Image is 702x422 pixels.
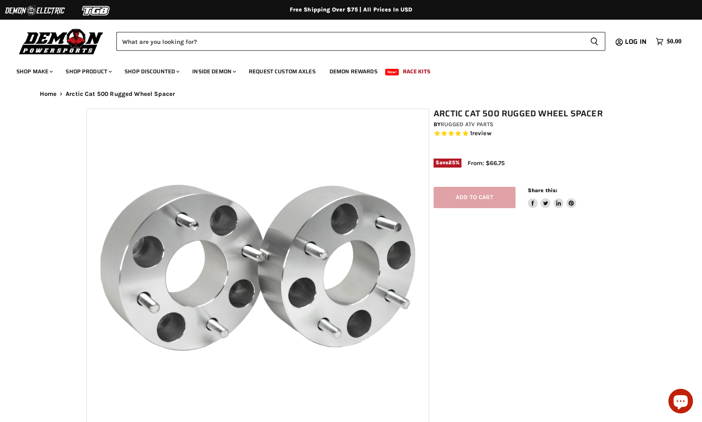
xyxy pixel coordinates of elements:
h1: Arctic Cat 500 Rugged Wheel Spacer [434,109,620,119]
span: From: $66.75 [468,159,505,167]
inbox-online-store-chat: Shopify online store chat [666,389,695,415]
button: Search [584,32,605,51]
a: Race Kits [397,63,436,80]
aside: Share this: [528,187,577,209]
span: $0.00 [667,38,682,45]
img: TGB Logo 2 [66,3,127,18]
a: Request Custom Axles [243,63,322,80]
span: Arctic Cat 500 Rugged Wheel Spacer [66,91,175,98]
img: Demon Electric Logo 2 [4,3,66,18]
a: Rugged ATV Parts [441,121,493,128]
img: Demon Powersports [16,27,106,56]
ul: Main menu [10,60,679,80]
span: Log in [625,36,647,47]
a: Shop Make [10,63,58,80]
div: Free Shipping Over $75 | All Prices In USD [23,6,679,14]
span: Rated 5.0 out of 5 stars 1 reviews [434,129,620,138]
span: review [472,129,491,137]
a: $0.00 [652,36,686,48]
span: Save % [434,159,461,168]
span: New! [385,69,399,75]
a: Home [40,91,57,98]
div: by [434,120,620,129]
a: Shop Product [59,63,117,80]
a: Demon Rewards [323,63,384,80]
a: Shop Discounted [118,63,184,80]
span: 25 [448,159,455,166]
form: Product [116,32,605,51]
nav: Breadcrumbs [23,91,679,98]
a: Inside Demon [186,63,241,80]
span: Share this: [528,187,557,193]
span: 1 reviews [470,129,491,137]
a: Log in [621,38,652,45]
input: Search [116,32,584,51]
